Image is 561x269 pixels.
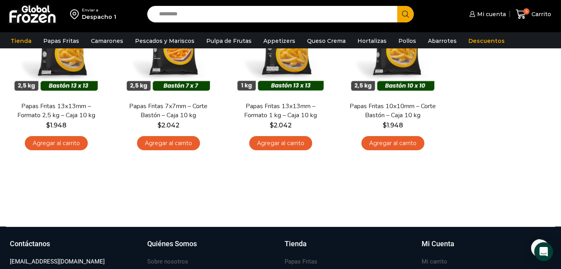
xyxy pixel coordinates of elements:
a: Agregar al carrito: “Papas Fritas 13x13mm - Formato 2,5 kg - Caja 10 kg” [25,136,88,151]
bdi: 1.948 [46,122,67,129]
button: Search button [397,6,414,22]
bdi: 2.042 [157,122,180,129]
h3: Sobre nosotros [147,258,188,266]
a: Pollos [394,33,420,48]
a: Quiénes Somos [147,239,277,257]
span: Carrito [530,10,551,18]
a: Sobre nosotros [147,256,188,267]
span: $ [270,122,274,129]
a: Papas Fritas [39,33,83,48]
a: Camarones [87,33,127,48]
div: Despacho 1 [82,13,116,21]
span: $ [46,122,50,129]
h3: [EMAIL_ADDRESS][DOMAIN_NAME] [10,258,105,266]
a: Tienda [7,33,35,48]
a: Agregar al carrito: “Papas Fritas 10x10mm - Corte Bastón - Caja 10 kg” [361,136,424,151]
a: 5 Carrito [514,5,553,24]
a: Papas Fritas [285,256,317,267]
a: Papas Fritas 7x7mm – Corte Bastón – Caja 10 kg [123,102,214,120]
h3: Mi Cuenta [422,239,454,249]
h3: Tienda [285,239,307,249]
div: Open Intercom Messenger [534,242,553,261]
h3: Quiénes Somos [147,239,197,249]
a: Queso Crema [303,33,350,48]
bdi: 1.948 [383,122,403,129]
a: Mi Cuenta [422,239,551,257]
a: Mi carrito [422,256,447,267]
a: Descuentos [465,33,509,48]
a: Agregar al carrito: “Papas Fritas 13x13mm - Formato 1 kg - Caja 10 kg” [249,136,312,151]
a: Papas Fritas 13x13mm – Formato 1 kg – Caja 10 kg [235,102,326,120]
span: 5 [523,8,530,15]
a: Tienda [285,239,414,257]
img: address-field-icon.svg [70,7,82,21]
span: Mi cuenta [475,10,506,18]
a: [EMAIL_ADDRESS][DOMAIN_NAME] [10,256,105,267]
a: Pulpa de Frutas [202,33,256,48]
a: Papas Fritas 10x10mm – Corte Bastón – Caja 10 kg [348,102,438,120]
a: Agregar al carrito: “Papas Fritas 7x7mm - Corte Bastón - Caja 10 kg” [137,136,200,151]
a: Contáctanos [10,239,139,257]
a: Hortalizas [354,33,391,48]
span: $ [157,122,161,129]
a: Mi cuenta [467,6,506,22]
a: Pescados y Mariscos [131,33,198,48]
div: Enviar a [82,7,116,13]
span: $ [383,122,387,129]
h3: Mi carrito [422,258,447,266]
h3: Contáctanos [10,239,50,249]
a: Abarrotes [424,33,461,48]
a: Papas Fritas 13x13mm – Formato 2,5 kg – Caja 10 kg [11,102,102,120]
bdi: 2.042 [270,122,292,129]
h3: Papas Fritas [285,258,317,266]
a: Appetizers [259,33,299,48]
